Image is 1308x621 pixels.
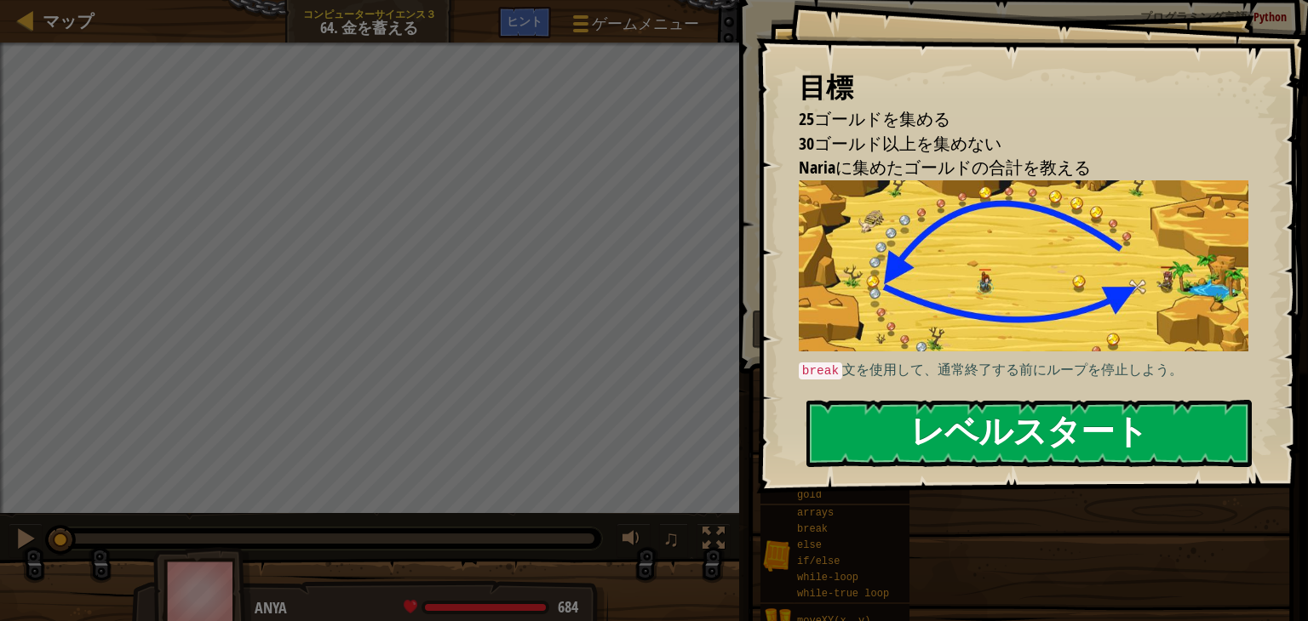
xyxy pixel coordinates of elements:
span: while-loop [797,572,858,584]
span: マップ [43,9,94,32]
span: gold [797,489,822,501]
div: Anya [255,597,591,619]
span: ゲームメニュー [592,13,699,35]
span: ♫ [663,526,680,551]
span: arrays [797,507,834,519]
button: Toggle fullscreen [697,523,731,558]
span: if/else [797,555,840,567]
span: else [797,539,822,551]
button: ♫ [659,523,688,558]
li: 30ゴールド以上を集めない [777,132,1244,157]
span: 30ゴールド以上を集めない [799,132,1001,155]
img: portrait.png [760,539,793,572]
p: 文を使用して、通常終了する前にループを停止しよう。 [799,360,1261,380]
span: while-true loop [797,588,889,600]
code: break [799,362,842,379]
a: マップ [34,9,94,32]
span: Nariaに集めたゴールドの合計を教える [799,156,1091,179]
li: 25ゴールドを集める [777,107,1244,132]
button: ゲームメニュー [559,7,709,47]
button: 実行 ⇧↵ [752,310,1009,349]
span: 684 [558,596,578,618]
span: 25ゴールドを集める [799,107,950,130]
button: 音量を調整する [617,523,651,558]
span: break [797,523,828,535]
div: 目標 [799,68,1248,107]
img: Hoarding gold [799,180,1261,351]
li: Nariaに集めたゴールドの合計を教える [777,156,1244,180]
button: レベルスタート [806,400,1252,467]
div: health: 684 / 684 [404,600,578,615]
span: ヒント [507,13,542,29]
button: Ctrl + P: Pause [9,523,43,558]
